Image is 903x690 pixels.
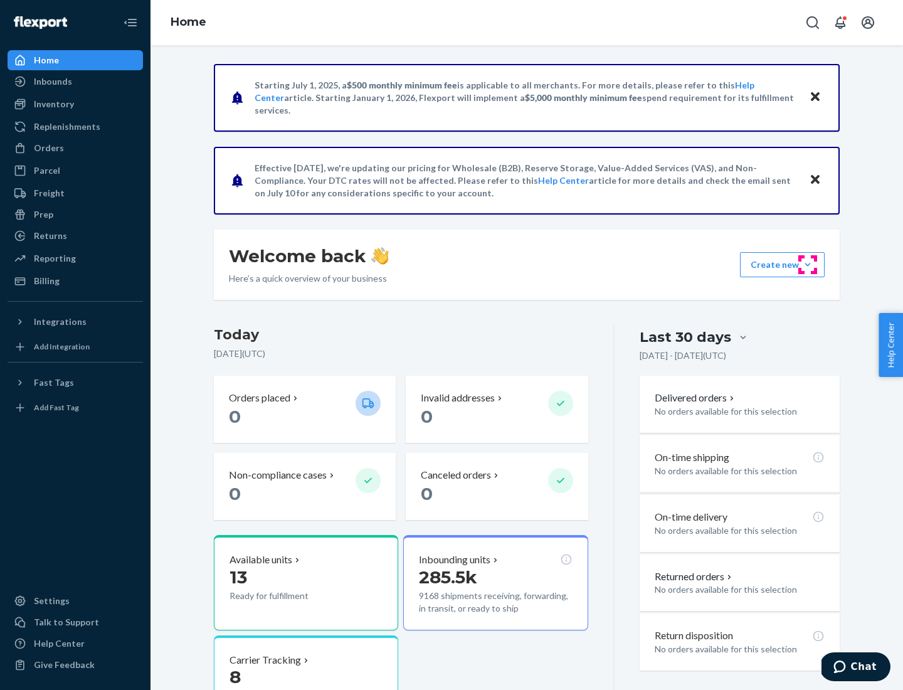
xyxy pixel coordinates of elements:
div: Inventory [34,98,74,110]
a: Parcel [8,161,143,181]
button: Open Search Box [800,10,825,35]
a: Reporting [8,248,143,268]
p: Starting July 1, 2025, a is applicable to all merchants. For more details, please refer to this a... [255,79,797,117]
div: Home [34,54,59,66]
p: Return disposition [655,629,733,643]
div: Add Integration [34,341,90,352]
div: Freight [34,187,65,199]
button: Inbounding units285.5k9168 shipments receiving, forwarding, in transit, or ready to ship [403,535,588,630]
span: 13 [230,566,247,588]
a: Prep [8,204,143,225]
div: Billing [34,275,60,287]
button: Help Center [879,313,903,377]
div: Help Center [34,637,85,650]
p: Non-compliance cases [229,468,327,482]
p: No orders available for this selection [655,524,825,537]
a: Add Integration [8,337,143,357]
a: Help Center [8,634,143,654]
h1: Welcome back [229,245,389,267]
img: hand-wave emoji [371,247,389,265]
div: Inbounds [34,75,72,88]
a: Inventory [8,94,143,114]
span: 285.5k [419,566,477,588]
p: [DATE] - [DATE] ( UTC ) [640,349,726,362]
p: No orders available for this selection [655,643,825,655]
iframe: Opens a widget where you can chat to one of our agents [821,652,890,684]
span: $5,000 monthly minimum fee [525,92,642,103]
p: 9168 shipments receiving, forwarding, in transit, or ready to ship [419,590,572,615]
button: Integrations [8,312,143,332]
span: 0 [229,406,241,427]
button: Non-compliance cases 0 [214,453,396,520]
div: Reporting [34,252,76,265]
button: Close [807,171,823,189]
p: [DATE] ( UTC ) [214,348,588,360]
div: Fast Tags [34,376,74,389]
p: No orders available for this selection [655,465,825,477]
button: Available units13Ready for fulfillment [214,535,398,630]
button: Delivered orders [655,391,737,405]
button: Create new [740,252,825,277]
p: Effective [DATE], we're updating our pricing for Wholesale (B2B), Reserve Storage, Value-Added Se... [255,162,797,199]
a: Home [8,50,143,70]
button: Open notifications [828,10,853,35]
button: Open account menu [855,10,880,35]
div: Replenishments [34,120,100,133]
span: 0 [229,483,241,504]
h3: Today [214,325,588,345]
p: Available units [230,553,292,567]
button: Fast Tags [8,373,143,393]
a: Inbounds [8,72,143,92]
a: Add Fast Tag [8,398,143,418]
a: Billing [8,271,143,291]
a: Returns [8,226,143,246]
p: Carrier Tracking [230,653,301,667]
p: Canceled orders [421,468,491,482]
p: On-time delivery [655,510,727,524]
div: Orders [34,142,64,154]
span: 0 [421,406,433,427]
span: 8 [230,666,241,687]
p: On-time shipping [655,450,729,465]
span: $500 monthly minimum fee [347,80,457,90]
button: Orders placed 0 [214,376,396,443]
button: Talk to Support [8,612,143,632]
div: Give Feedback [34,659,95,671]
ol: breadcrumbs [161,4,216,41]
a: Orders [8,138,143,158]
a: Home [171,15,206,29]
p: Ready for fulfillment [230,590,346,602]
div: Prep [34,208,53,221]
div: Last 30 days [640,327,731,347]
p: Invalid addresses [421,391,495,405]
button: Canceled orders 0 [406,453,588,520]
div: Settings [34,595,70,607]
p: No orders available for this selection [655,405,825,418]
button: Give Feedback [8,655,143,675]
div: Integrations [34,316,87,328]
p: Here’s a quick overview of your business [229,272,389,285]
p: Orders placed [229,391,290,405]
a: Settings [8,591,143,611]
div: Add Fast Tag [34,402,79,413]
button: Close [807,88,823,107]
button: Returned orders [655,570,734,584]
a: Help Center [538,175,589,186]
button: Close Navigation [118,10,143,35]
a: Replenishments [8,117,143,137]
span: 0 [421,483,433,504]
div: Returns [34,230,67,242]
p: Inbounding units [419,553,490,567]
div: Talk to Support [34,616,99,629]
div: Parcel [34,164,60,177]
a: Freight [8,183,143,203]
img: Flexport logo [14,16,67,29]
p: No orders available for this selection [655,583,825,596]
button: Invalid addresses 0 [406,376,588,443]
